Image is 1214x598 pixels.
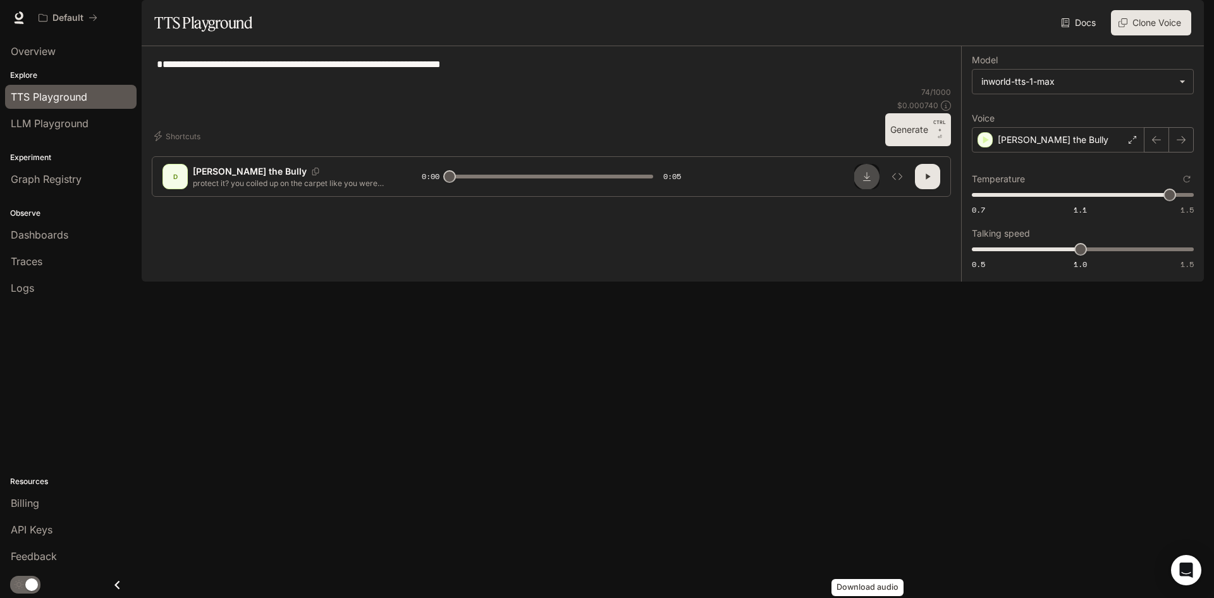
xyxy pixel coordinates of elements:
[1074,204,1087,215] span: 1.1
[165,166,185,187] div: D
[52,13,83,23] p: Default
[972,175,1025,184] p: Temperature
[972,70,1193,94] div: inworld-tts-1-max
[1171,555,1201,585] div: Open Intercom Messenger
[193,165,307,178] p: [PERSON_NAME] the Bully
[897,100,938,111] p: $ 0.000740
[972,204,985,215] span: 0.7
[154,10,252,35] h1: TTS Playground
[933,118,946,134] p: CTRL +
[1180,172,1194,186] button: Reset to default
[885,113,951,146] button: GenerateCTRL +⏎
[152,126,205,146] button: Shortcuts
[1180,259,1194,270] span: 1.5
[972,259,985,270] span: 0.5
[33,5,103,30] button: All workspaces
[854,164,880,189] button: Download audio
[885,164,910,189] button: Inspect
[663,170,681,183] span: 0:05
[921,87,951,97] p: 74 / 1000
[998,134,1108,146] p: [PERSON_NAME] the Bully
[1111,10,1191,35] button: Clone Voice
[1058,10,1101,35] a: Docs
[307,168,324,175] button: Copy Voice ID
[193,178,391,189] p: protect it? you coiled up on the carpet like you were about to strike...
[1074,259,1087,270] span: 1.0
[831,579,904,596] div: Download audio
[972,114,995,123] p: Voice
[1180,204,1194,215] span: 1.5
[981,75,1173,88] div: inworld-tts-1-max
[972,56,998,65] p: Model
[422,170,439,183] span: 0:00
[933,118,946,141] p: ⏎
[972,229,1030,238] p: Talking speed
